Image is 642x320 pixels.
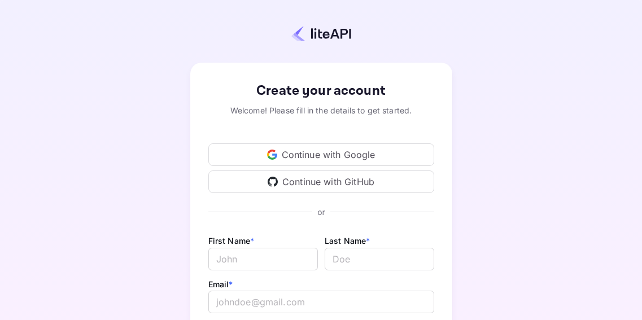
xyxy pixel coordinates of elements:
label: Email [208,279,233,289]
label: Last Name [325,236,370,246]
input: johndoe@gmail.com [208,291,434,313]
div: Welcome! Please fill in the details to get started. [208,104,434,116]
div: Continue with GitHub [208,170,434,193]
input: John [208,248,318,270]
div: Continue with Google [208,143,434,166]
div: Create your account [208,81,434,101]
label: First Name [208,236,255,246]
input: Doe [325,248,434,270]
img: liteapi [291,25,351,42]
